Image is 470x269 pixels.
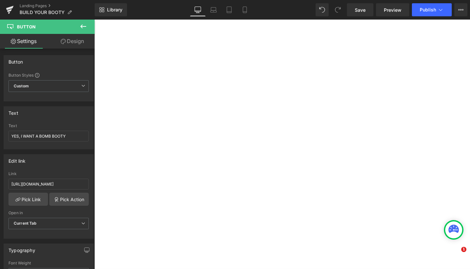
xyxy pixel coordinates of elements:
[420,7,436,12] span: Publish
[206,3,221,16] a: Laptop
[237,3,253,16] a: Mobile
[8,55,23,65] div: Button
[14,221,37,226] b: Current Tab
[49,34,96,49] a: Design
[384,7,401,13] span: Preview
[8,155,26,164] div: Edit link
[8,172,89,176] div: Link
[95,3,127,16] a: New Library
[316,3,329,16] button: Undo
[17,24,36,29] span: Button
[8,244,35,253] div: Typography
[376,3,409,16] a: Preview
[454,3,467,16] button: More
[461,247,466,252] span: 1
[49,193,89,206] a: Pick Action
[20,3,95,8] a: Landing Pages
[8,124,89,128] div: Text
[107,7,122,13] span: Library
[8,211,89,215] div: Open in
[8,261,89,265] div: Font Weight
[355,7,366,13] span: Save
[412,3,452,16] button: Publish
[20,10,65,15] span: BUILD YOUR BOOTY
[8,179,89,189] input: https://your-shop.myshopify.com
[8,72,89,78] div: Button Styles
[221,3,237,16] a: Tablet
[448,247,463,262] iframe: Intercom live chat
[8,107,18,116] div: Text
[8,193,48,206] a: Pick Link
[14,83,29,89] b: Custom
[190,3,206,16] a: Desktop
[331,3,344,16] button: Redo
